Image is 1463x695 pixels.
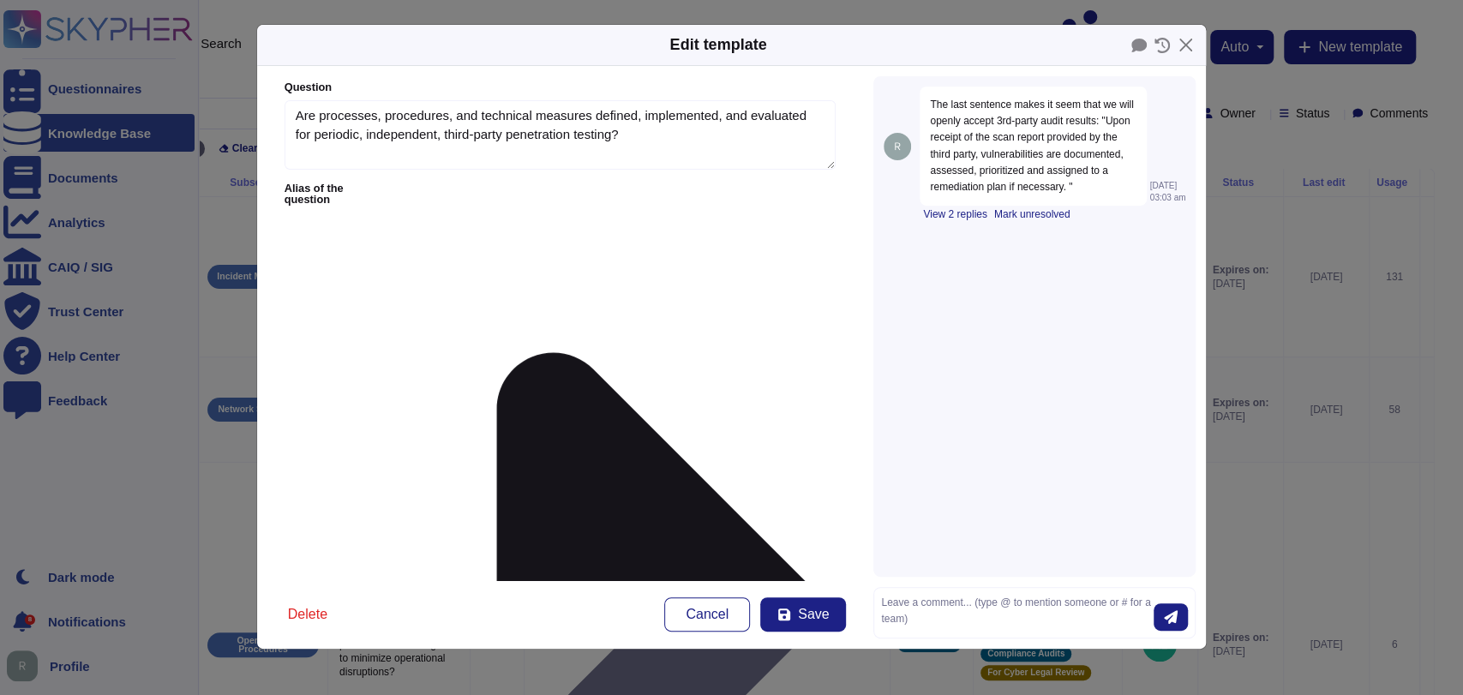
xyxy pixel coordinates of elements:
[288,608,327,621] span: Delete
[1150,182,1177,190] span: [DATE]
[669,33,766,57] div: Edit template
[1150,194,1186,202] span: 03:03 am
[923,209,986,219] button: View 2 replies
[686,608,729,621] span: Cancel
[760,597,846,632] button: Save
[285,100,836,171] textarea: Are processes, procedures, and technical measures defined, implemented, and evaluated for periodi...
[798,608,829,621] span: Save
[285,82,836,93] label: Question
[930,99,1136,193] span: The last sentence makes it seem that we will openly accept 3rd-party audit results: "Upon receipt...
[884,133,911,160] img: user
[664,597,750,632] button: Cancel
[1172,32,1199,58] button: Close
[994,209,1070,219] button: Mark unresolved
[274,597,341,632] button: Delete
